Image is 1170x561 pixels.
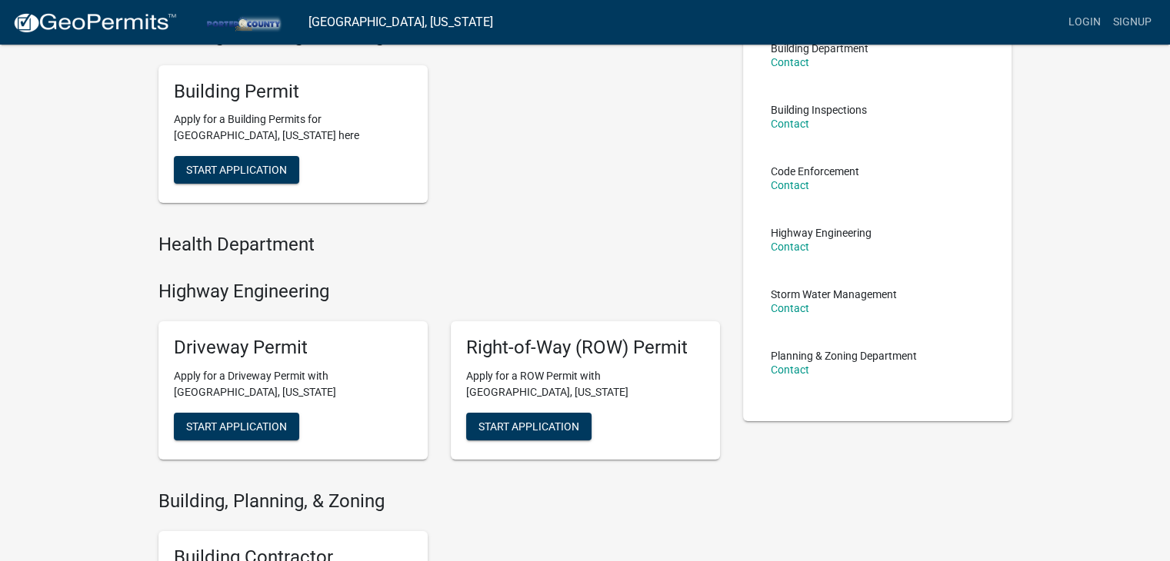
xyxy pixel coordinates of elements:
[158,234,720,256] h4: Health Department
[771,350,917,361] p: Planning & Zoning Department
[771,363,809,376] a: Contact
[466,368,705,400] p: Apply for a ROW Permit with [GEOGRAPHIC_DATA], [US_STATE]
[771,43,868,54] p: Building Department
[174,413,299,440] button: Start Application
[478,420,579,432] span: Start Application
[189,12,296,32] img: Porter County, Indiana
[158,280,720,303] h4: Highway Engineering
[466,337,705,359] h5: Right-of-Way (ROW) Permit
[771,118,809,130] a: Contact
[771,302,809,314] a: Contact
[186,420,287,432] span: Start Application
[174,111,412,144] p: Apply for a Building Permits for [GEOGRAPHIC_DATA], [US_STATE] here
[466,413,592,440] button: Start Application
[771,105,867,115] p: Building Inspections
[1062,8,1107,37] a: Login
[158,490,720,513] h4: Building, Planning, & Zoning
[771,56,809,68] a: Contact
[174,156,299,184] button: Start Application
[174,81,412,103] h5: Building Permit
[771,289,897,300] p: Storm Water Management
[771,179,809,191] a: Contact
[308,9,493,35] a: [GEOGRAPHIC_DATA], [US_STATE]
[174,337,412,359] h5: Driveway Permit
[771,227,872,238] p: Highway Engineering
[174,368,412,400] p: Apply for a Driveway Permit with [GEOGRAPHIC_DATA], [US_STATE]
[771,241,809,253] a: Contact
[1107,8,1158,37] a: Signup
[771,166,859,177] p: Code Enforcement
[186,164,287,176] span: Start Application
